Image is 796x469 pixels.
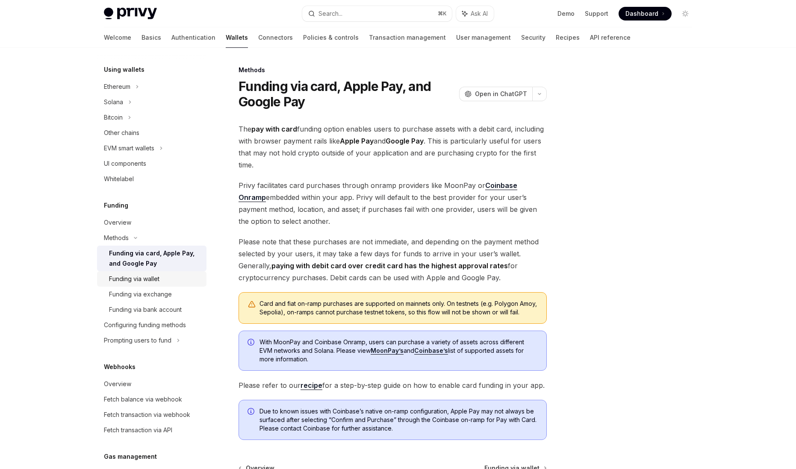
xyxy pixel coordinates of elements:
a: Transaction management [369,27,446,48]
span: Due to known issues with Coinbase’s native on-ramp configuration, Apple Pay may not always be sur... [259,407,538,433]
svg: Info [248,339,256,347]
a: Fetch balance via webhook [97,392,206,407]
button: Open in ChatGPT [459,87,532,101]
a: Policies & controls [303,27,359,48]
span: ⌘ K [438,10,447,17]
a: Coinbase’s [414,347,448,355]
div: Solana [104,97,123,107]
a: Overview [97,376,206,392]
strong: pay with card [251,125,297,133]
div: Fetch balance via webhook [104,394,182,405]
div: Search... [318,9,342,19]
h5: Funding [104,200,128,211]
a: Fetch transaction via webhook [97,407,206,422]
a: Whitelabel [97,171,206,187]
span: Privy facilitates card purchases through onramp providers like MoonPay or embedded within your ap... [239,179,547,227]
div: Ethereum [104,82,130,92]
div: Bitcoin [104,112,123,123]
span: Ask AI [471,9,488,18]
div: Methods [104,233,129,243]
a: User management [456,27,511,48]
span: The funding option enables users to purchase assets with a debit card, including with browser pay... [239,123,547,171]
a: Fetch transaction via API [97,422,206,438]
img: light logo [104,8,157,20]
button: Ask AI [456,6,494,21]
svg: Warning [248,300,256,309]
strong: Apple Pay [340,137,374,145]
a: Configuring funding methods [97,317,206,333]
a: Connectors [258,27,293,48]
span: Please note that these purchases are not immediate, and depending on the payment method selected ... [239,236,547,284]
span: Open in ChatGPT [475,90,527,98]
h5: Webhooks [104,362,136,372]
span: Dashboard [625,9,658,18]
div: Configuring funding methods [104,320,186,330]
a: API reference [590,27,631,48]
a: Funding via wallet [97,271,206,287]
a: Other chains [97,125,206,141]
a: MoonPay’s [371,347,404,355]
div: Prompting users to fund [104,335,171,346]
a: Funding via exchange [97,287,206,302]
a: Authentication [171,27,215,48]
a: UI components [97,156,206,171]
a: Basics [142,27,161,48]
h5: Using wallets [104,64,144,75]
span: Please refer to our for a step-by-step guide on how to enable card funding in your app. [239,379,547,391]
div: Card and fiat on-ramp purchases are supported on mainnets only. On testnets (e.g. Polygon Amoy, S... [259,299,538,317]
div: Fetch transaction via API [104,425,172,435]
svg: Info [248,408,256,416]
div: Whitelabel [104,174,134,184]
a: Recipes [556,27,580,48]
strong: Google Pay [386,137,424,145]
a: Overview [97,215,206,230]
a: Funding via card, Apple Pay, and Google Pay [97,246,206,271]
div: Funding via bank account [109,305,182,315]
a: Funding via bank account [97,302,206,317]
div: EVM smart wallets [104,143,154,153]
div: Overview [104,217,131,228]
h5: Gas management [104,451,157,462]
div: UI components [104,158,146,169]
a: Welcome [104,27,131,48]
span: With MoonPay and Coinbase Onramp, users can purchase a variety of assets across different EVM net... [259,338,538,363]
div: Fetch transaction via webhook [104,410,190,420]
div: Funding via wallet [109,274,159,284]
div: Methods [239,66,547,74]
a: Wallets [226,27,248,48]
div: Funding via exchange [109,289,172,299]
button: Search...⌘K [302,6,452,21]
div: Overview [104,379,131,389]
a: Dashboard [619,7,672,21]
a: Demo [557,9,575,18]
div: Other chains [104,128,139,138]
strong: paying with debit card over credit card has the highest approval rates [271,261,508,270]
div: Funding via card, Apple Pay, and Google Pay [109,248,201,269]
button: Toggle dark mode [678,7,692,21]
a: recipe [301,381,322,390]
a: Security [521,27,545,48]
h1: Funding via card, Apple Pay, and Google Pay [239,79,456,109]
a: Support [585,9,608,18]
